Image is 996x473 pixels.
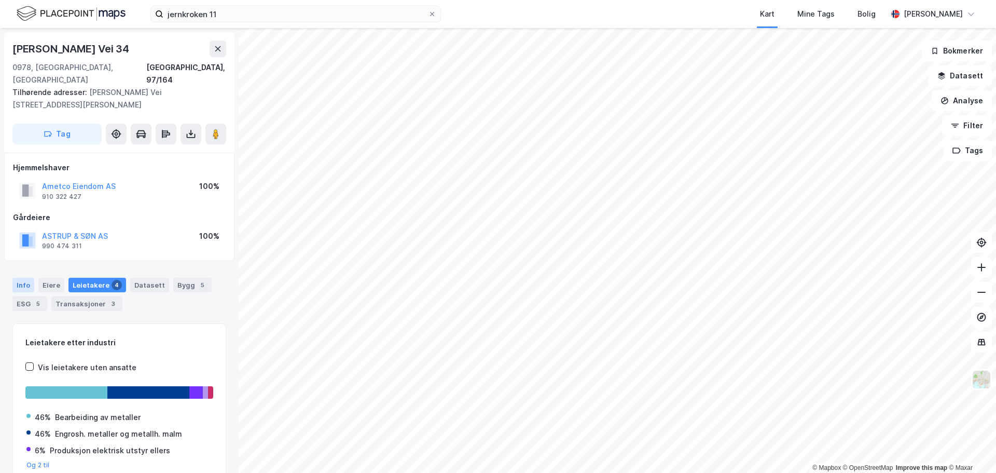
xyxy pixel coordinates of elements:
[797,8,835,20] div: Mine Tags
[857,8,876,20] div: Bolig
[38,361,136,374] div: Vis leietakere uten ansatte
[130,278,169,292] div: Datasett
[50,444,170,457] div: Produksjon elektrisk utstyr ellers
[12,40,131,57] div: [PERSON_NAME] Vei 34
[13,161,226,174] div: Hjemmelshaver
[12,296,47,311] div: ESG
[146,61,226,86] div: [GEOGRAPHIC_DATA], 97/164
[173,278,212,292] div: Bygg
[199,180,219,193] div: 100%
[12,61,146,86] div: 0978, [GEOGRAPHIC_DATA], [GEOGRAPHIC_DATA]
[33,299,43,309] div: 5
[112,280,122,290] div: 4
[26,461,50,469] button: Og 2 til
[42,242,82,250] div: 990 474 311
[812,464,841,471] a: Mapbox
[35,428,51,440] div: 46%
[12,124,102,144] button: Tag
[199,230,219,242] div: 100%
[55,411,141,424] div: Bearbeiding av metaller
[932,90,992,111] button: Analyse
[12,278,34,292] div: Info
[42,193,81,201] div: 910 322 427
[51,296,122,311] div: Transaksjoner
[68,278,126,292] div: Leietakere
[38,278,64,292] div: Eiere
[944,140,992,161] button: Tags
[944,423,996,473] iframe: Chat Widget
[108,299,118,309] div: 3
[843,464,893,471] a: OpenStreetMap
[760,8,774,20] div: Kart
[35,444,46,457] div: 6%
[896,464,947,471] a: Improve this map
[942,115,992,136] button: Filter
[163,6,428,22] input: Søk på adresse, matrikkel, gårdeiere, leietakere eller personer
[12,86,218,111] div: [PERSON_NAME] Vei [STREET_ADDRESS][PERSON_NAME]
[35,411,51,424] div: 46%
[17,5,126,23] img: logo.f888ab2527a4732fd821a326f86c7f29.svg
[972,370,991,389] img: Z
[25,336,213,349] div: Leietakere etter industri
[13,211,226,224] div: Gårdeiere
[922,40,992,61] button: Bokmerker
[929,65,992,86] button: Datasett
[12,88,89,97] span: Tilhørende adresser:
[904,8,963,20] div: [PERSON_NAME]
[55,428,182,440] div: Engrosh. metaller og metallh. malm
[197,280,208,290] div: 5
